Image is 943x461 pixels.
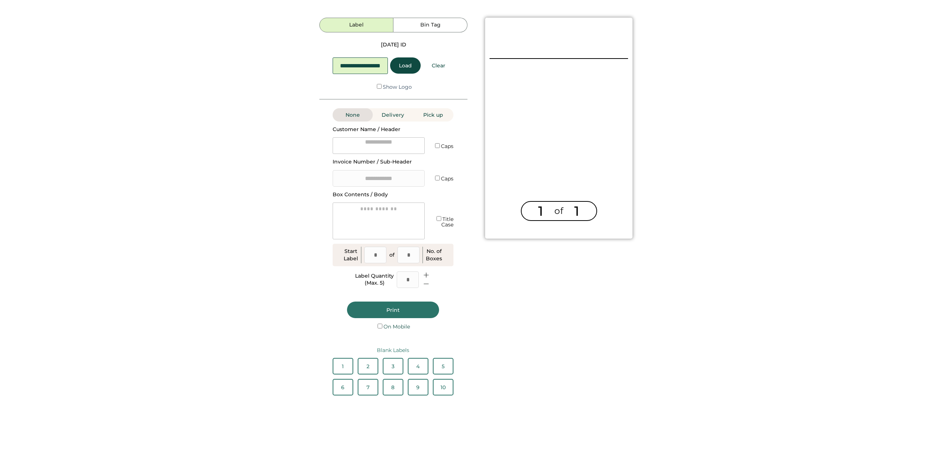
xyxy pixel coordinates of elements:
[344,248,358,262] div: Start Label
[383,358,403,374] button: 3
[433,358,453,374] button: 5
[333,191,388,198] div: Box Contents / Body
[383,323,410,330] label: On Mobile
[319,18,393,32] button: Label
[423,57,455,74] button: Clear
[355,272,394,287] div: Label Quantity (Max. 5)
[522,27,596,45] img: yH5BAEAAAAALAAAAAABAAEAAAIBRAA7
[358,358,378,374] button: 2
[333,108,373,122] button: None
[333,158,412,166] div: Invoice Number / Sub-Header
[426,248,442,262] div: No. of Boxes
[550,205,568,217] div: of
[381,41,406,49] div: [DATE] ID
[441,216,453,228] label: Title Case
[347,302,439,318] button: Print
[433,379,453,395] button: 10
[389,251,395,259] div: of
[333,358,353,374] button: 1
[441,143,453,149] label: Caps
[383,84,412,90] label: Show Logo
[383,379,403,395] button: 8
[358,379,378,395] button: 7
[413,108,453,122] button: Pick up
[441,175,453,182] label: Caps
[393,18,467,32] button: Bin Tag
[408,379,428,395] button: 9
[333,126,406,133] div: Customer Name / Header
[408,358,428,374] button: 4
[333,379,353,395] button: 6
[373,108,413,122] button: Delivery
[333,347,453,353] div: Blank Labels
[390,57,421,74] button: Load
[572,202,582,220] div: 1
[536,202,546,220] div: 1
